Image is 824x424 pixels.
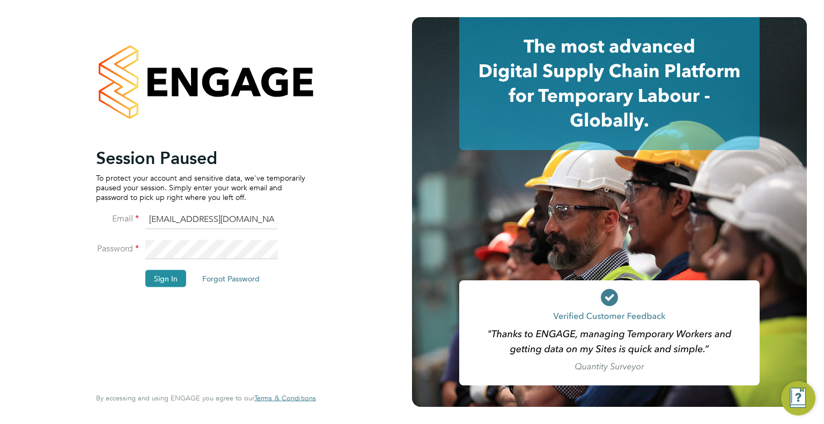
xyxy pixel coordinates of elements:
[96,147,305,168] h2: Session Paused
[254,394,316,403] a: Terms & Conditions
[96,243,139,254] label: Password
[194,270,268,287] button: Forgot Password
[96,213,139,224] label: Email
[96,393,316,403] span: By accessing and using ENGAGE you agree to our
[96,173,305,202] p: To protect your account and sensitive data, we've temporarily paused your session. Simply enter y...
[781,381,815,415] button: Engage Resource Center
[145,270,186,287] button: Sign In
[145,210,278,229] input: Enter your work email...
